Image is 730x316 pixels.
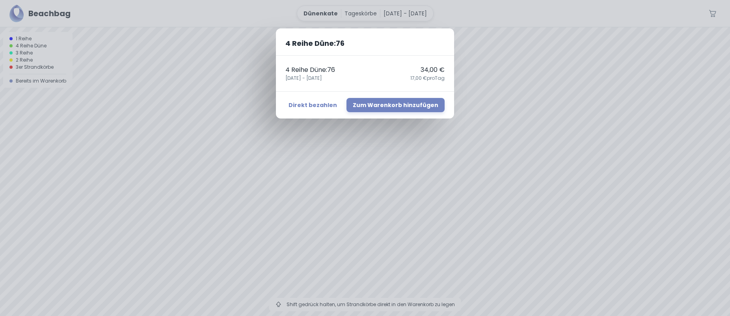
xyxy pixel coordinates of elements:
[410,75,445,82] span: 17,00 € pro Tag
[276,28,454,56] h2: 4 Reihe Düne : 76
[421,65,445,75] p: 34,00 €
[285,65,335,75] p: 4 Reihe Düne : 76
[346,98,445,112] button: Zum Warenkorb hinzufügen
[285,98,340,112] button: Direkt bezahlen
[285,75,322,82] span: [DATE] - [DATE]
